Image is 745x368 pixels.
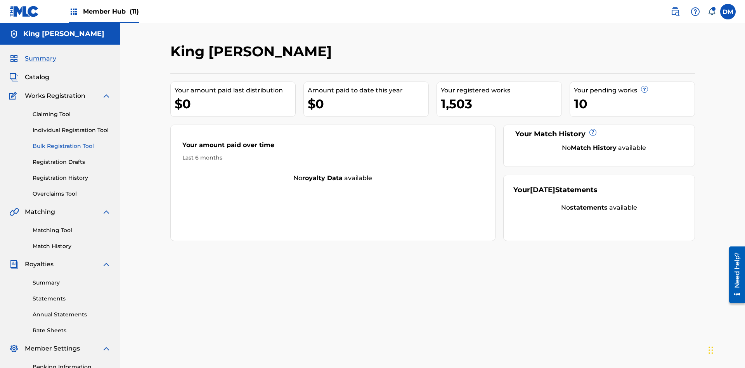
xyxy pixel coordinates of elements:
[688,4,703,19] div: Help
[590,129,596,135] span: ?
[691,7,700,16] img: help
[513,129,685,139] div: Your Match History
[130,8,139,15] span: (11)
[170,43,336,60] h2: King [PERSON_NAME]
[33,190,111,198] a: Overclaims Tool
[9,54,19,63] img: Summary
[25,260,54,269] span: Royalties
[302,174,343,182] strong: royalty data
[69,7,78,16] img: Top Rightsholders
[25,91,85,101] span: Works Registration
[574,95,695,113] div: 10
[9,91,19,101] img: Works Registration
[441,95,561,113] div: 1,503
[709,338,713,362] div: Drag
[33,174,111,182] a: Registration History
[9,73,19,82] img: Catalog
[83,7,139,16] span: Member Hub
[33,242,111,250] a: Match History
[571,144,617,151] strong: Match History
[33,279,111,287] a: Summary
[308,86,428,95] div: Amount paid to date this year
[441,86,561,95] div: Your registered works
[530,186,555,194] span: [DATE]
[33,126,111,134] a: Individual Registration Tool
[182,141,483,154] div: Your amount paid over time
[9,54,56,63] a: SummarySummary
[33,142,111,150] a: Bulk Registration Tool
[513,185,598,195] div: Your Statements
[171,174,495,183] div: No available
[574,86,695,95] div: Your pending works
[175,95,295,113] div: $0
[33,226,111,234] a: Matching Tool
[570,204,608,211] strong: statements
[513,203,685,212] div: No available
[9,73,49,82] a: CatalogCatalog
[33,326,111,335] a: Rate Sheets
[308,95,428,113] div: $0
[25,344,80,353] span: Member Settings
[720,4,736,19] div: User Menu
[182,154,483,162] div: Last 6 months
[33,311,111,319] a: Annual Statements
[102,91,111,101] img: expand
[641,86,648,92] span: ?
[670,7,680,16] img: search
[708,8,716,16] div: Notifications
[102,207,111,217] img: expand
[667,4,683,19] a: Public Search
[175,86,295,95] div: Your amount paid last distribution
[9,344,19,353] img: Member Settings
[33,110,111,118] a: Claiming Tool
[102,260,111,269] img: expand
[33,295,111,303] a: Statements
[723,243,745,307] iframe: Resource Center
[25,54,56,63] span: Summary
[102,344,111,353] img: expand
[523,143,685,153] div: No available
[706,331,745,368] iframe: Chat Widget
[9,207,19,217] img: Matching
[9,6,39,17] img: MLC Logo
[33,158,111,166] a: Registration Drafts
[25,207,55,217] span: Matching
[9,260,19,269] img: Royalties
[23,30,104,38] h5: King McTesterson
[9,30,19,39] img: Accounts
[25,73,49,82] span: Catalog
